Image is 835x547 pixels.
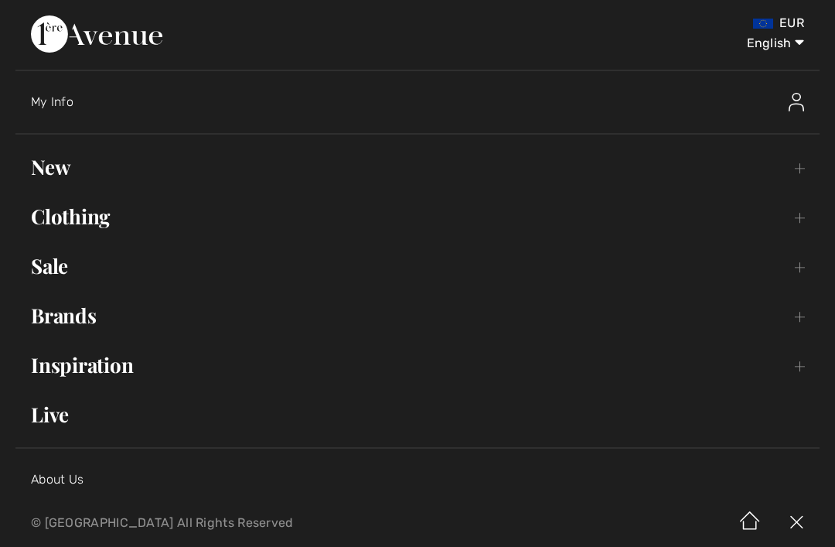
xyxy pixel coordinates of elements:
a: Clothing [15,200,820,234]
p: © [GEOGRAPHIC_DATA] All Rights Reserved [31,518,491,528]
a: Brands [15,299,820,333]
a: New [15,150,820,184]
img: X [773,499,820,547]
a: Sale [15,249,820,283]
div: EUR [491,15,804,31]
span: My Info [31,94,73,109]
img: My Info [789,93,804,111]
a: About Us [31,472,83,487]
a: My InfoMy Info [31,77,820,127]
a: Live [15,398,820,432]
img: 1ère Avenue [31,15,162,53]
img: Home [727,499,773,547]
a: Inspiration [15,348,820,382]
